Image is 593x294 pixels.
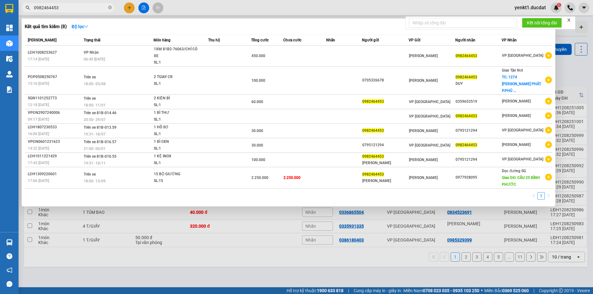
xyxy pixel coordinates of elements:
[6,253,12,259] span: question-circle
[455,38,475,42] span: Người nhận
[6,71,13,77] img: warehouse-icon
[154,160,200,167] div: SL: 1
[154,124,200,131] div: 1 HỒ SƠ
[456,114,477,118] span: 0982464453
[154,102,200,109] div: SL: 1
[251,38,269,42] span: Tổng cước
[456,75,477,79] span: 0982464453
[28,81,49,86] span: 15:16 [DATE]
[545,141,552,148] span: plus-circle
[84,111,116,115] span: Trên xe 81B-014.46
[409,54,438,58] span: [PERSON_NAME]
[6,40,13,47] img: warehouse-icon
[72,24,88,29] strong: Bộ lọc
[502,38,517,42] span: VP Nhận
[284,176,301,180] span: 2.250.000
[28,103,49,107] span: 12:18 [DATE]
[545,98,552,105] span: plus-circle
[5,4,13,13] img: logo-vxr
[545,192,552,200] li: Next Page
[28,95,82,101] div: SGN1101252773
[108,6,112,9] span: close-circle
[154,145,200,152] div: SL: 1
[6,25,13,31] img: dashboard-icon
[502,114,531,118] span: [PERSON_NAME]
[362,99,384,104] span: 0982464453
[154,178,200,184] div: SL: 15
[567,18,571,22] span: close
[28,74,82,80] div: PĐP0508250767
[84,161,106,165] span: 19:31 - 10/11
[154,74,200,81] div: 2 TGIAY CR
[6,267,12,273] span: notification
[154,110,200,116] div: 1 BÌ THƯ
[84,57,105,61] span: 06:49 [DATE]
[84,50,99,55] span: VP Nhận
[545,174,552,180] span: plus-circle
[154,81,200,87] div: SL: 1
[28,161,49,165] span: 17:45 [DATE]
[545,156,552,163] span: plus-circle
[28,57,49,61] span: 17:14 [DATE]
[26,6,30,10] span: search
[362,160,408,166] div: [PERSON_NAME]
[84,38,100,42] span: Trạng thái
[108,5,112,11] span: close-circle
[527,19,557,26] span: Kết nối tổng đài
[28,153,82,159] div: LĐH1011221429
[502,53,543,58] span: VP [GEOGRAPHIC_DATA]
[6,56,13,62] img: warehouse-icon
[28,179,49,183] span: 17:06 [DATE]
[502,75,541,93] span: TC: 1274 [PERSON_NAME] PHÁT P.PHÚ ...
[456,127,502,134] div: 0795121294
[502,169,526,173] span: Dọc đường SG
[28,146,49,151] span: 14:32 [DATE]
[28,49,82,56] div: LĐH1008253627
[502,99,531,103] span: [PERSON_NAME]
[67,22,93,31] button: Bộ lọcdown
[84,154,116,159] span: Trên xe 81B-010.55
[251,143,263,147] span: 30.000
[84,24,88,29] span: down
[84,132,106,136] span: 19:31 - 18/07
[154,38,170,42] span: Món hàng
[502,143,531,147] span: [PERSON_NAME]
[545,192,552,200] button: right
[6,281,12,287] span: message
[251,158,265,162] span: 100.000
[362,142,408,148] div: 0795121294
[154,95,200,102] div: 2 KIỆN BÌ
[362,77,408,84] div: 0705326678
[502,128,543,132] span: VP [GEOGRAPHIC_DATA]
[154,116,200,123] div: SL: 1
[84,140,116,144] span: Trên xe 81B-016.57
[456,98,502,105] div: 0359653519
[362,154,384,159] span: 0982464453
[208,38,220,42] span: Thu hộ
[84,118,106,122] span: 20:50 - 29/07
[545,127,552,134] span: plus-circle
[28,110,82,116] div: VPĐN2907240006
[362,128,384,133] span: 0982464453
[84,75,96,79] span: Trên xe
[154,46,200,59] div: 1XM 81B2-76063/CHỈ CÓ XE
[154,139,200,145] div: 1 BÌ ĐEN
[28,132,49,136] span: 16:06 [DATE]
[251,78,265,83] span: 100.000
[28,171,82,177] div: LĐH1309220601
[409,18,517,28] input: Nhập số tổng đài
[6,239,13,246] img: warehouse-icon
[545,77,552,83] span: plus-circle
[154,59,200,66] div: SL: 1
[456,143,477,147] span: 0982464453
[251,100,263,104] span: 60.000
[409,38,420,42] span: VP Gửi
[456,174,502,181] div: 0977928095
[409,114,450,118] span: VP [GEOGRAPHIC_DATA]
[502,176,540,187] span: Giao DĐ: CẦU 25 BÌNH PHƯỚC
[530,192,537,200] button: left
[251,129,263,133] span: 30.000
[154,131,200,138] div: SL: 1
[251,54,265,58] span: 450.000
[154,153,200,160] div: 1 KỆ INOX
